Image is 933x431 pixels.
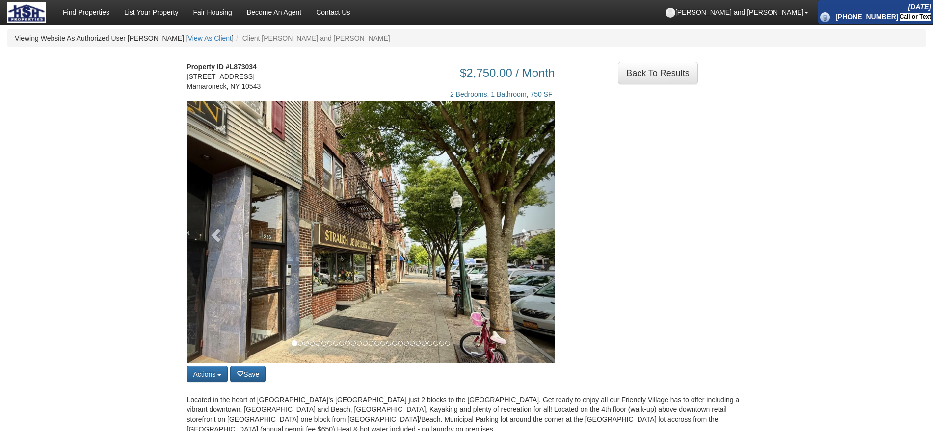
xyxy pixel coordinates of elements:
button: Save [230,366,266,382]
div: 2 Bedrooms, 1 Bathroom, 750 SF [283,79,555,99]
li: Viewing Website As Authorized User [PERSON_NAME] [ ] [15,33,234,43]
img: default-profile.png [666,8,675,18]
strong: Property ID #L873034 [187,63,257,71]
li: Client [PERSON_NAME] and [PERSON_NAME] [234,33,390,43]
div: ... [618,62,698,84]
button: Actions [187,366,228,382]
a: View As Client [188,34,232,42]
div: Call or Text [900,13,931,21]
a: Back To Results [618,62,698,84]
img: phone_icon.png [820,12,830,22]
b: [PHONE_NUMBER] [835,13,898,21]
address: [STREET_ADDRESS] Mamaroneck, NY 10543 [187,62,268,91]
i: [DATE] [908,3,931,11]
h3: $2,750.00 / Month [283,67,555,79]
